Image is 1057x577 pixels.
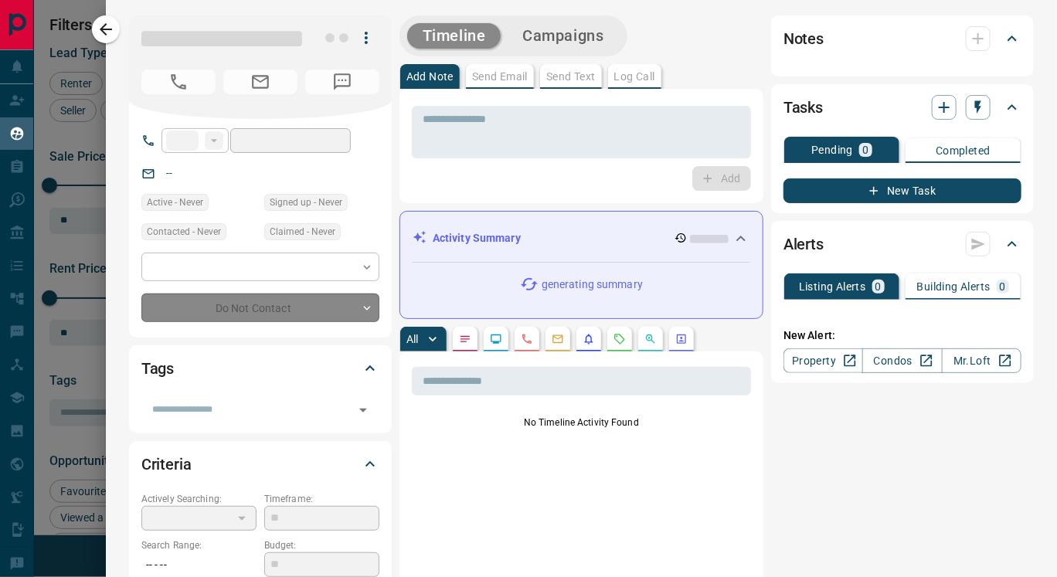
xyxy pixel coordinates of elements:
p: Listing Alerts [799,281,866,292]
div: Activity Summary [413,224,750,253]
p: All [406,334,419,345]
div: Do Not Contact [141,294,379,322]
button: New Task [783,178,1021,203]
svg: Requests [613,333,626,345]
button: Campaigns [507,23,619,49]
p: Activity Summary [433,230,521,246]
span: Signed up - Never [270,195,342,210]
p: Search Range: [141,538,257,552]
p: Budget: [264,538,379,552]
h2: Tasks [783,95,823,120]
p: Actively Searching: [141,492,257,506]
a: Property [783,348,863,373]
svg: Emails [552,333,564,345]
div: Alerts [783,226,1021,263]
p: New Alert: [783,328,1021,344]
h2: Alerts [783,232,824,256]
button: Open [352,399,374,421]
h2: Notes [783,26,824,51]
div: Tasks [783,89,1021,126]
a: -- [166,167,172,179]
p: generating summary [542,277,643,293]
p: Timeframe: [264,492,379,506]
h2: Tags [141,356,174,381]
span: Active - Never [147,195,203,210]
svg: Notes [459,333,471,345]
a: Mr.Loft [942,348,1021,373]
a: Condos [862,348,942,373]
span: No Email [223,70,297,94]
svg: Agent Actions [675,333,688,345]
p: No Timeline Activity Found [412,416,751,429]
p: Pending [811,144,853,155]
span: Contacted - Never [147,224,221,239]
svg: Opportunities [644,333,657,345]
svg: Lead Browsing Activity [490,333,502,345]
div: Criteria [141,446,379,483]
p: Building Alerts [917,281,991,292]
p: 0 [862,144,868,155]
p: 0 [1000,281,1006,292]
svg: Listing Alerts [583,333,595,345]
p: Completed [936,145,991,156]
div: Notes [783,20,1021,57]
h2: Criteria [141,452,192,477]
span: No Number [305,70,379,94]
p: 0 [875,281,882,292]
svg: Calls [521,333,533,345]
p: Add Note [406,71,454,82]
button: Timeline [407,23,501,49]
span: No Number [141,70,216,94]
span: Claimed - Never [270,224,335,239]
div: Tags [141,350,379,387]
